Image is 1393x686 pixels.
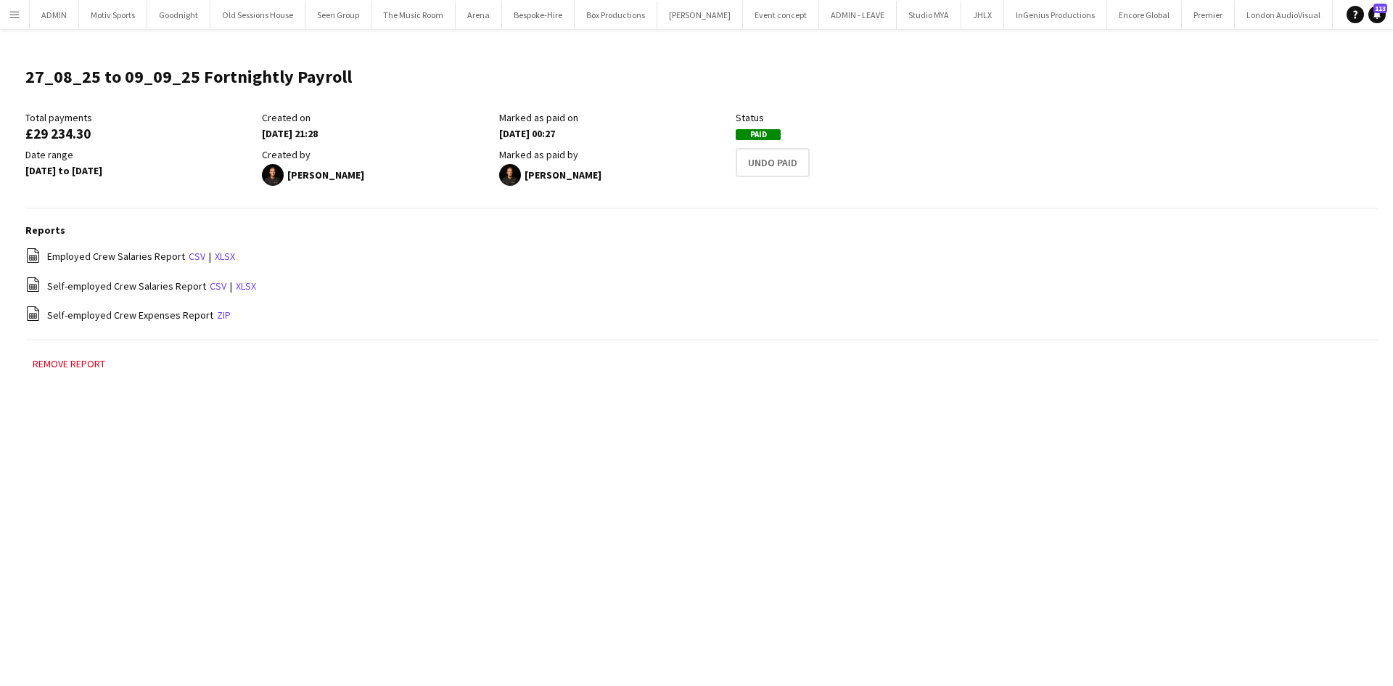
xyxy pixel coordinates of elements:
[30,1,79,29] button: ADMIN
[456,1,502,29] button: Arena
[25,148,255,161] div: Date range
[262,111,491,124] div: Created on
[575,1,657,29] button: Box Productions
[499,111,728,124] div: Marked as paid on
[25,355,112,372] button: Remove report
[499,164,728,186] div: [PERSON_NAME]
[79,1,147,29] button: Motiv Sports
[499,127,728,140] div: [DATE] 00:27
[499,148,728,161] div: Marked as paid by
[819,1,897,29] button: ADMIN - LEAVE
[1004,1,1107,29] button: InGenius Productions
[1107,1,1182,29] button: Encore Global
[210,279,226,293] a: csv
[897,1,961,29] button: Studio MYA
[502,1,575,29] button: Bespoke-Hire
[25,127,255,140] div: £29 234.30
[736,129,781,140] span: Paid
[736,148,810,177] button: Undo Paid
[262,148,491,161] div: Created by
[47,250,185,263] span: Employed Crew Salaries Report
[25,248,1378,266] div: |
[25,66,352,88] h1: 27_08_25 to 09_09_25 Fortnightly Payroll
[371,1,456,29] button: The Music Room
[25,111,255,124] div: Total payments
[25,164,255,177] div: [DATE] to [DATE]
[236,279,256,293] a: xlsx
[189,250,205,263] a: csv
[961,1,1004,29] button: JHLX
[217,309,231,322] a: zip
[262,127,491,140] div: [DATE] 21:28
[1368,6,1386,23] a: 113
[1235,1,1333,29] button: London AudioVisual
[210,1,305,29] button: Old Sessions House
[47,279,206,293] span: Self-employed Crew Salaries Report
[1373,4,1387,13] span: 113
[25,224,1378,237] h3: Reports
[657,1,743,29] button: [PERSON_NAME]
[736,111,965,124] div: Status
[147,1,210,29] button: Goodnight
[47,309,213,322] span: Self-employed Crew Expenses Report
[305,1,371,29] button: Seen Group
[215,250,235,263] a: xlsx
[262,164,491,186] div: [PERSON_NAME]
[25,277,1378,295] div: |
[1182,1,1235,29] button: Premier
[743,1,819,29] button: Event concept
